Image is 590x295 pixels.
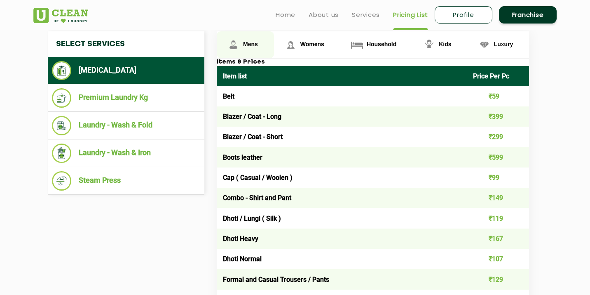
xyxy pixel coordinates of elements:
img: Womens [283,38,298,52]
a: Home [276,10,295,20]
th: Price Per Pc [467,66,529,86]
td: ₹599 [467,147,529,168]
a: About us [309,10,339,20]
td: ₹129 [467,269,529,289]
a: Franchise [499,6,557,24]
img: Mens [226,38,241,52]
img: Premium Laundry Kg [52,88,71,108]
img: Laundry - Wash & Fold [52,116,71,135]
img: UClean Laundry and Dry Cleaning [33,8,88,23]
h3: Items & Prices [217,59,529,66]
td: Dhoti Normal [217,249,467,269]
td: ₹149 [467,188,529,208]
span: Luxury [494,41,513,47]
td: ₹167 [467,229,529,249]
th: Item list [217,66,467,86]
td: ₹119 [467,208,529,228]
td: ₹107 [467,249,529,269]
img: Kids [422,38,436,52]
td: Dhoti / Lungi ( Silk ) [217,208,467,228]
a: Pricing List [393,10,428,20]
a: Services [352,10,380,20]
img: Steam Press [52,171,71,191]
li: Premium Laundry Kg [52,88,200,108]
td: Combo - Shirt and Pant [217,188,467,208]
td: Belt [217,86,467,106]
span: Kids [439,41,451,47]
img: Dry Cleaning [52,61,71,80]
li: Steam Press [52,171,200,191]
li: Laundry - Wash & Iron [52,144,200,163]
img: Laundry - Wash & Iron [52,144,71,163]
td: Formal and Casual Trousers / Pants [217,269,467,289]
td: Dhoti Heavy [217,229,467,249]
td: ₹299 [467,127,529,147]
td: Boots leather [217,147,467,168]
td: ₹99 [467,168,529,188]
li: Laundry - Wash & Fold [52,116,200,135]
span: Household [367,41,396,47]
td: ₹59 [467,86,529,106]
td: ₹399 [467,106,529,127]
li: [MEDICAL_DATA] [52,61,200,80]
td: Blazer / Coat - Short [217,127,467,147]
img: Luxury [477,38,492,52]
span: Mens [243,41,258,47]
h4: Select Services [48,31,204,57]
span: Womens [300,41,324,47]
a: Profile [435,6,492,24]
img: Household [350,38,364,52]
td: Blazer / Coat - Long [217,106,467,127]
td: Cap ( Casual / Woolen ) [217,168,467,188]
